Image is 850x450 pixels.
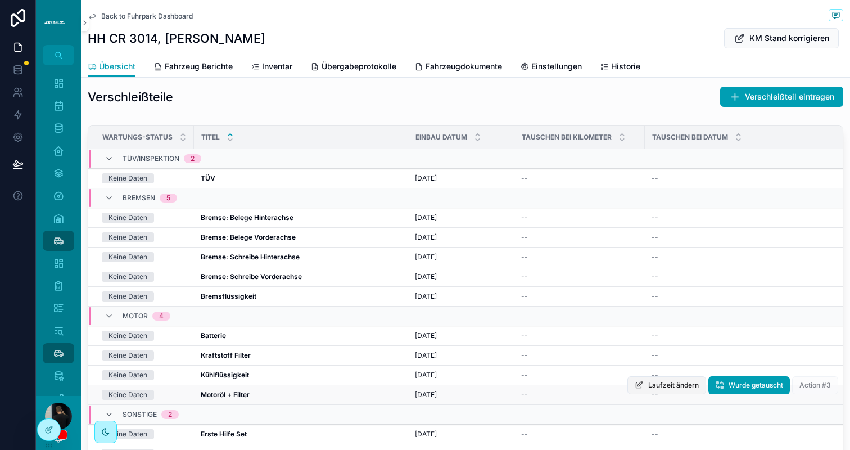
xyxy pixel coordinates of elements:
[611,61,640,72] span: Historie
[652,331,658,340] span: --
[531,61,582,72] span: Einstellungen
[201,371,249,379] strong: Kühlflüssigkeit
[201,253,300,261] strong: Bremse: Schreibe Hinterachse
[123,410,157,419] span: Sonstige
[652,371,658,380] span: --
[201,133,220,142] span: Titel
[123,154,179,163] span: TÜV/Inspektion
[521,331,528,340] span: --
[521,292,528,301] span: --
[652,253,658,262] span: --
[108,173,147,183] div: Keine Daten
[652,430,658,439] span: --
[600,56,640,79] a: Historie
[652,292,658,301] span: --
[123,312,148,321] span: Motor
[201,233,296,241] strong: Bremse: Belege Vorderachse
[521,351,528,360] span: --
[201,430,247,438] strong: Erste Hilfe Set
[101,12,193,21] span: Back to Fuhrpark Dashboard
[159,312,164,321] div: 4
[108,331,147,341] div: Keine Daten
[262,61,292,72] span: Inventar
[201,272,302,281] strong: Bremse: Schreibe Vorderachse
[522,133,612,142] span: Tauschen bei Kilometer
[521,371,528,380] span: --
[414,56,502,79] a: Fahrzeugdokumente
[415,213,437,222] span: [DATE]
[521,390,528,399] span: --
[310,56,396,79] a: Übergabeprotokolle
[191,154,195,163] div: 2
[652,390,658,399] span: --
[708,376,790,394] button: Wurde getauscht
[724,28,839,48] button: KM Stand korrigieren
[123,193,155,202] span: Bremsen
[415,390,437,399] span: [DATE]
[521,213,528,222] span: --
[88,12,193,21] a: Back to Fuhrpark Dashboard
[521,430,528,439] span: --
[521,233,528,242] span: --
[652,351,658,360] span: --
[415,253,437,262] span: [DATE]
[153,56,233,79] a: Fahrzeug Berichte
[108,252,147,262] div: Keine Daten
[648,381,699,390] span: Laufzeit ändern
[520,56,582,79] a: Einstellungen
[88,89,173,105] h1: Verschleißteile
[201,292,256,300] strong: Bremsflüssigkeit
[108,291,147,301] div: Keine Daten
[201,174,215,182] strong: TÜV
[652,233,658,242] span: --
[108,370,147,380] div: Keine Daten
[165,61,233,72] span: Fahrzeug Berichte
[201,331,226,340] strong: Batterie
[108,350,147,361] div: Keine Daten
[322,61,396,72] span: Übergabeprotokolle
[99,61,135,72] span: Übersicht
[415,174,437,183] span: [DATE]
[108,232,147,242] div: Keine Daten
[652,272,658,281] span: --
[201,351,251,359] strong: Kraftstoff Filter
[415,430,437,439] span: [DATE]
[166,193,170,202] div: 5
[36,65,81,396] div: scrollable content
[521,272,528,281] span: --
[108,429,147,439] div: Keine Daten
[201,213,293,222] strong: Bremse: Belege Hinterachse
[749,33,829,44] span: KM Stand korrigieren
[201,390,250,399] strong: Motoröl + Filter
[745,91,834,102] span: Verschleißteil eintragen
[168,410,172,419] div: 2
[415,371,437,380] span: [DATE]
[415,272,437,281] span: [DATE]
[652,174,658,183] span: --
[108,213,147,223] div: Keine Daten
[720,87,843,107] button: Verschleißteil eintragen
[88,56,135,78] a: Übersicht
[426,61,502,72] span: Fahrzeugdokumente
[521,174,528,183] span: --
[415,351,437,360] span: [DATE]
[88,30,265,46] h1: HH CR 3014, [PERSON_NAME]
[652,133,728,142] span: Tauschen bei Datum
[652,213,658,222] span: --
[43,20,74,25] img: App logo
[108,390,147,400] div: Keine Daten
[415,292,437,301] span: [DATE]
[627,376,706,394] button: Laufzeit ändern
[108,272,147,282] div: Keine Daten
[729,381,783,390] span: Wurde getauscht
[102,133,173,142] span: Wartungs-status
[415,331,437,340] span: [DATE]
[415,233,437,242] span: [DATE]
[251,56,292,79] a: Inventar
[521,253,528,262] span: --
[415,133,467,142] span: Einbau Datum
